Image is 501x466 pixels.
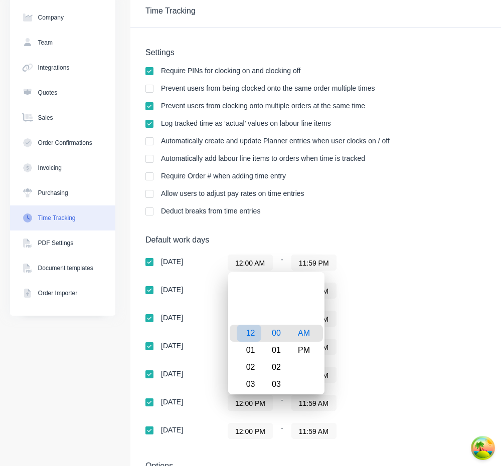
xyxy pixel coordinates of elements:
[292,342,316,359] div: PM
[10,205,115,230] button: Time Tracking
[161,342,183,349] div: [DATE]
[292,395,336,410] input: Finish
[161,172,286,179] div: Require Order # when adding time entry
[10,230,115,256] button: PDF Settings
[228,255,478,271] div: -
[161,207,260,214] div: Deduct breaks from time entries
[161,426,183,433] div: [DATE]
[473,438,493,458] button: Open Tanstack query devtools
[38,38,53,47] div: Team
[228,423,272,438] input: Start
[264,325,289,342] div: 00
[10,256,115,281] button: Document templates
[161,85,375,92] div: Prevent users from being clocked onto the same order multiple times
[38,289,78,298] div: Order Importer
[10,80,115,105] button: Quotes
[161,67,300,74] div: Require PINs for clocking on and clocking off
[161,120,331,127] div: Log tracked time as ‘actual’ values on labour line items
[237,376,261,393] div: 03
[228,339,478,355] div: -
[237,342,261,359] div: 01
[161,398,183,405] div: [DATE]
[161,314,183,321] div: [DATE]
[161,102,365,109] div: Prevent users from clocking onto multiple orders at the same time
[10,55,115,80] button: Integrations
[264,359,289,376] div: 02
[228,395,272,410] input: Start
[161,258,183,265] div: [DATE]
[10,105,115,130] button: Sales
[10,281,115,306] button: Order Importer
[237,325,261,342] div: 12
[292,255,336,270] input: Finish
[264,376,289,393] div: 03
[161,137,390,144] div: Automatically create and update Planner entries when user clocks on / off
[161,370,183,377] div: [DATE]
[264,342,289,359] div: 01
[292,325,316,342] div: AM
[228,367,478,383] div: -
[228,255,272,270] input: Start
[10,180,115,205] button: Purchasing
[38,213,76,222] div: Time Tracking
[38,239,74,248] div: PDF Settings
[161,286,183,293] div: [DATE]
[10,30,115,55] button: Team
[228,283,478,299] div: -
[145,5,196,17] div: Time Tracking
[10,130,115,155] button: Order Confirmations
[38,138,92,147] div: Order Confirmations
[235,272,263,394] div: Hour
[228,395,478,411] div: -
[38,163,62,172] div: Invoicing
[38,188,68,197] div: Purchasing
[10,155,115,180] button: Invoicing
[10,5,115,30] button: Company
[263,272,290,394] div: Minute
[38,13,64,22] div: Company
[38,63,70,72] div: Integrations
[228,423,478,439] div: -
[161,190,304,197] div: Allow users to adjust pay rates on time entries
[38,88,58,97] div: Quotes
[161,155,365,162] div: Automatically add labour line items to orders when time is tracked
[38,113,53,122] div: Sales
[292,423,336,438] input: Finish
[228,311,478,327] div: -
[237,359,261,376] div: 02
[38,264,93,273] div: Document templates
